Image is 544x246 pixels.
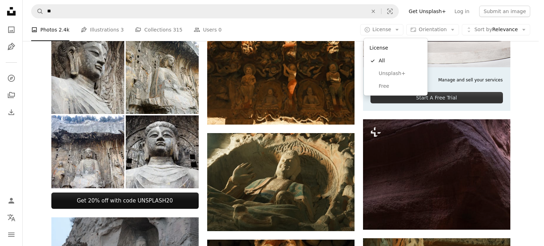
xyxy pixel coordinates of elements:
[373,27,391,32] span: License
[379,57,422,64] span: All
[360,24,404,35] button: License
[367,41,425,55] div: License
[379,70,422,77] span: Unsplash+
[364,38,427,96] div: License
[379,83,422,90] span: Free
